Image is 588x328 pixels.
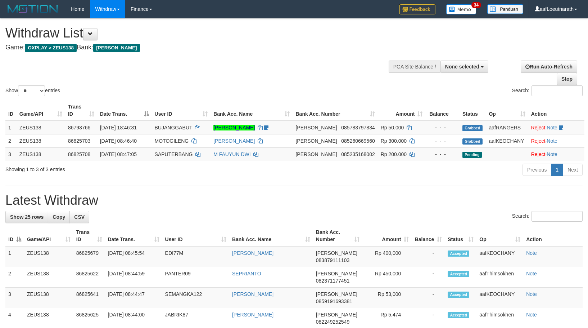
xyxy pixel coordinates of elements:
th: Game/API: activate to sort column ascending [17,100,65,121]
a: CSV [69,211,89,223]
a: [PERSON_NAME] [232,291,273,297]
span: [PERSON_NAME] [316,250,357,256]
a: [PERSON_NAME] [213,138,255,144]
th: Op: activate to sort column ascending [486,100,528,121]
img: MOTION_logo.png [5,4,60,14]
th: User ID: activate to sort column ascending [152,100,211,121]
td: 3 [5,288,24,308]
span: 34 [471,2,481,8]
th: Bank Acc. Name: activate to sort column ascending [229,226,313,246]
span: Copy 083879111103 to clipboard [316,257,349,263]
th: Balance: activate to sort column ascending [412,226,445,246]
div: - - - [428,137,456,145]
td: 3 [5,147,17,161]
td: ZEUS138 [24,267,73,288]
a: Note [547,151,557,157]
input: Search: [532,85,583,96]
span: [PERSON_NAME] [295,151,337,157]
th: Op: activate to sort column ascending [476,226,523,246]
h1: Withdraw List [5,26,385,40]
a: [PERSON_NAME] [232,250,273,256]
span: [PERSON_NAME] [295,125,337,130]
img: panduan.png [487,4,523,14]
td: ZEUS138 [24,288,73,308]
span: CSV [74,214,85,220]
img: Button%20Memo.svg [446,4,476,14]
span: OXPLAY > ZEUS138 [25,44,77,52]
span: MOTOGILENG [155,138,189,144]
span: 86825703 [68,138,90,144]
th: Amount: activate to sort column ascending [362,226,412,246]
th: ID: activate to sort column descending [5,226,24,246]
a: Reject [531,125,546,130]
label: Search: [512,85,583,96]
div: - - - [428,151,456,158]
label: Search: [512,211,583,222]
span: Accepted [448,312,469,318]
a: Copy [48,211,70,223]
td: 2 [5,267,24,288]
span: Copy 082371177451 to clipboard [316,278,349,284]
span: Copy 085235168002 to clipboard [341,151,375,157]
a: Note [547,125,557,130]
span: BUJANGGABUT [155,125,193,130]
span: Accepted [448,292,469,298]
div: - - - [428,124,456,131]
span: [PERSON_NAME] [316,271,357,276]
td: aafRANGERS [486,121,528,134]
span: Grabbed [462,125,483,131]
td: 1 [5,121,17,134]
td: - [412,267,445,288]
td: ZEUS138 [17,147,65,161]
span: Rp 50.000 [381,125,404,130]
span: Accepted [448,271,469,277]
img: Feedback.jpg [399,4,435,14]
div: PGA Site Balance / [389,61,440,73]
td: aafKEOCHANY [476,288,523,308]
a: Reject [531,151,546,157]
td: Rp 400,000 [362,246,412,267]
th: Bank Acc. Number: activate to sort column ascending [293,100,377,121]
td: 86825641 [73,288,105,308]
a: Next [563,164,583,176]
span: [DATE] 08:47:05 [100,151,137,157]
h4: Game: Bank: [5,44,385,51]
td: aafKEOCHANY [486,134,528,147]
td: aafThimsokhen [476,267,523,288]
span: Accepted [448,251,469,257]
span: Pending [462,152,482,158]
span: 86793766 [68,125,90,130]
a: SEPRIANTO [232,271,261,276]
th: Status: activate to sort column ascending [445,226,476,246]
th: ID [5,100,17,121]
span: Rp 300.000 [381,138,407,144]
td: · [528,134,584,147]
td: aafKEOCHANY [476,246,523,267]
span: None selected [445,64,479,70]
span: 86825708 [68,151,90,157]
a: Run Auto-Refresh [521,61,577,73]
a: Note [526,250,537,256]
a: Note [547,138,557,144]
td: 1 [5,246,24,267]
th: Trans ID: activate to sort column ascending [73,226,105,246]
a: Note [526,312,537,318]
span: [DATE] 08:46:40 [100,138,137,144]
span: SAPUTERBANG [155,151,193,157]
td: [DATE] 08:44:47 [105,288,162,308]
a: [PERSON_NAME] [232,312,273,318]
td: ZEUS138 [17,121,65,134]
a: M FAUYUN DWI [213,151,250,157]
th: Game/API: activate to sort column ascending [24,226,73,246]
td: ZEUS138 [24,246,73,267]
a: Stop [557,73,577,85]
td: · [528,121,584,134]
button: None selected [440,61,488,73]
span: [PERSON_NAME] [295,138,337,144]
span: Copy 085260669560 to clipboard [341,138,375,144]
td: 86825679 [73,246,105,267]
div: Showing 1 to 3 of 3 entries [5,163,240,173]
td: PANTER09 [162,267,229,288]
input: Search: [532,211,583,222]
td: Rp 450,000 [362,267,412,288]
